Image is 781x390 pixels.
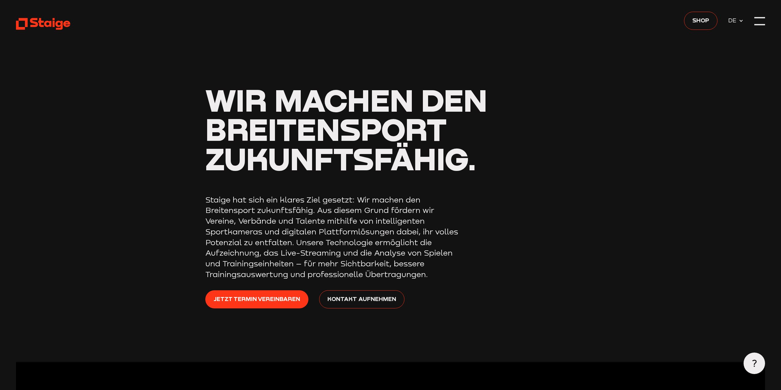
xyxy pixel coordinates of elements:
a: Jetzt Termin vereinbaren [205,290,308,308]
a: Shop [684,12,717,29]
span: Jetzt Termin vereinbaren [214,294,300,303]
span: Shop [692,16,709,25]
span: DE [728,16,739,25]
iframe: chat widget [755,186,775,204]
span: Kontakt aufnehmen [327,294,396,303]
a: Kontakt aufnehmen [319,290,404,308]
span: Wir machen den Breitensport zukunftsfähig. [205,81,487,177]
p: Staige hat sich ein klares Ziel gesetzt: Wir machen den Breitensport zukunftsfähig. Aus diesem Gr... [205,195,466,280]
